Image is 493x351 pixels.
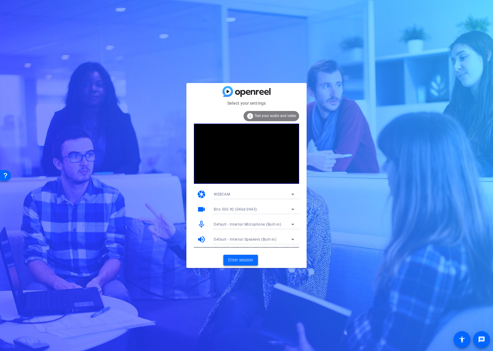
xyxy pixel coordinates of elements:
[186,100,307,106] mat-card-subtitle: Select your settings
[223,255,258,266] button: Enter session
[197,205,206,214] mat-icon: videocam
[214,222,281,226] span: Default - Internal Microphone (Built-in)
[214,192,230,196] span: WEBCAM
[458,336,466,343] mat-icon: accessibility
[222,86,271,97] img: blue-gradient.svg
[197,190,206,199] mat-icon: camera
[228,257,253,263] span: Enter session
[254,114,296,118] span: Test your audio and video
[197,235,206,244] mat-icon: volume_up
[214,237,276,242] span: Default - Internal Speakers (Built-in)
[214,207,257,211] span: Brio 500 #2 (046d:0943)
[478,336,485,343] mat-icon: message
[197,220,206,229] mat-icon: mic_none
[246,112,254,120] mat-icon: info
